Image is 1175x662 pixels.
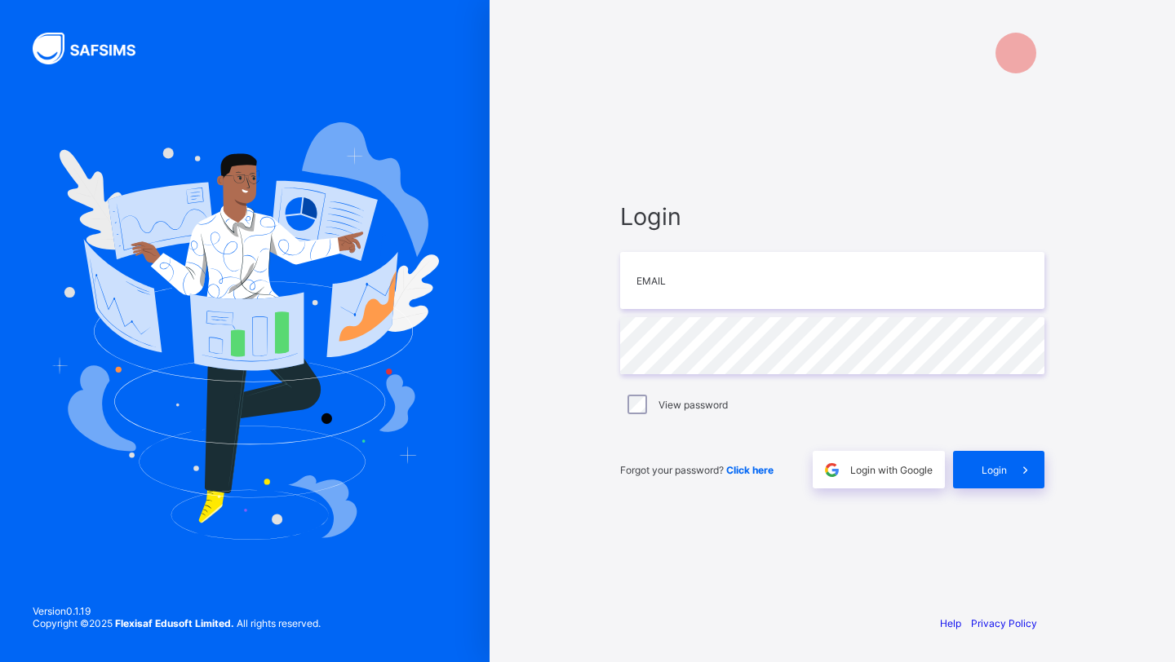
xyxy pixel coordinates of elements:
span: Login with Google [850,464,933,476]
span: Copyright © 2025 All rights reserved. [33,617,321,629]
a: Privacy Policy [971,617,1037,629]
strong: Flexisaf Edusoft Limited. [115,617,234,629]
span: Version 0.1.19 [33,605,321,617]
span: Login [620,202,1044,231]
img: google.396cfc9801f0270233282035f929180a.svg [822,461,841,479]
label: View password [658,399,728,411]
span: Login [982,464,1007,476]
a: Click here [726,464,774,476]
img: Hero Image [51,122,439,540]
img: SAFSIMS Logo [33,33,155,64]
a: Help [940,617,961,629]
span: Forgot your password? [620,464,774,476]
